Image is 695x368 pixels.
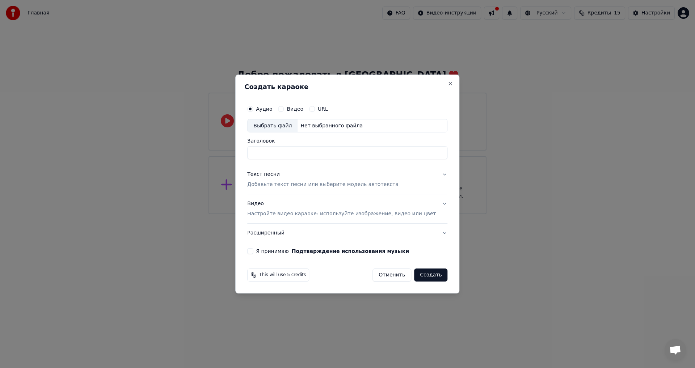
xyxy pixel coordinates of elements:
[298,122,366,130] div: Нет выбранного файла
[292,249,409,254] button: Я принимаю
[248,119,298,132] div: Выбрать файл
[247,165,447,194] button: Текст песниДобавьте текст песни или выберите модель автотекста
[256,249,409,254] label: Я принимаю
[247,210,436,217] p: Настройте видео караоке: используйте изображение, видео или цвет
[247,181,399,189] p: Добавьте текст песни или выберите модель автотекста
[372,268,411,282] button: Отменить
[247,224,447,242] button: Расширенный
[244,84,450,90] h2: Создать караоке
[287,106,303,111] label: Видео
[247,171,280,178] div: Текст песни
[256,106,272,111] label: Аудио
[247,139,447,144] label: Заголовок
[247,195,447,224] button: ВидеоНастройте видео караоке: используйте изображение, видео или цвет
[247,200,436,218] div: Видео
[414,268,447,282] button: Создать
[259,272,306,278] span: This will use 5 credits
[318,106,328,111] label: URL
